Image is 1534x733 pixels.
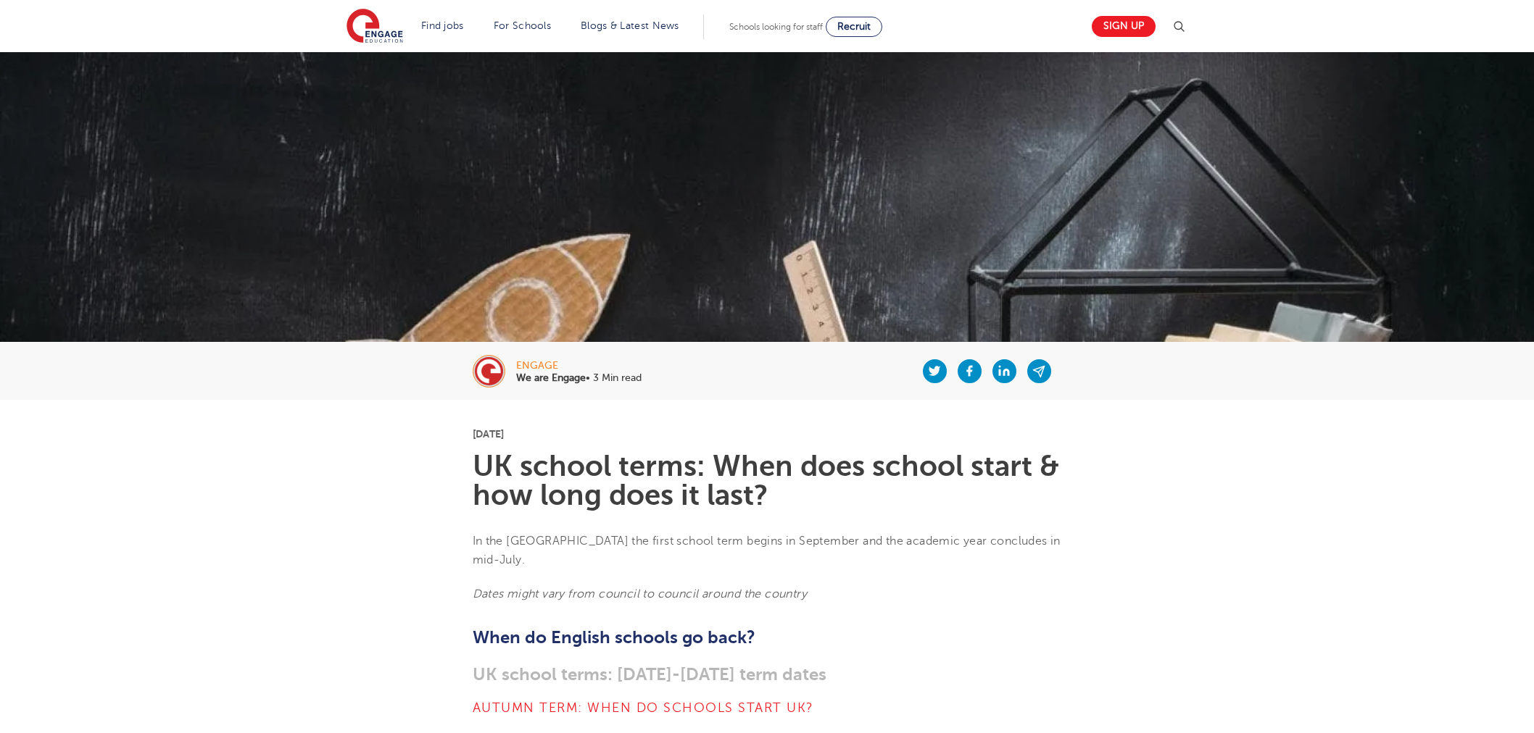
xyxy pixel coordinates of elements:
[473,452,1062,510] h1: UK school terms: When does school start & how long does it last?
[473,664,826,684] span: UK school terms: [DATE]-[DATE] term dates
[473,625,1062,650] h2: When do English schools go back?
[473,535,1061,566] span: In the [GEOGRAPHIC_DATA] the first school term begins in September and the academic year conclude...
[837,21,871,32] span: Recruit
[421,20,464,31] a: Find jobs
[581,20,679,31] a: Blogs & Latest News
[516,372,586,383] b: We are Engage
[473,700,814,715] span: Autumn term: When do schools start UK?
[729,22,823,32] span: Schools looking for staff
[826,17,882,37] a: Recruit
[516,373,642,383] p: • 3 Min read
[473,429,1062,439] p: [DATE]
[494,20,551,31] a: For Schools
[516,361,642,371] div: engage
[473,587,808,600] em: Dates might vary from council to council around the country
[1092,16,1156,37] a: Sign up
[347,9,403,45] img: Engage Education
